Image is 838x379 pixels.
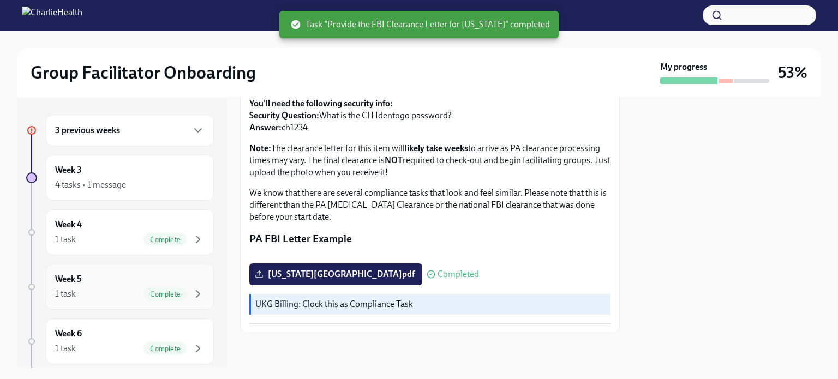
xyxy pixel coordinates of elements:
h6: 3 previous weeks [55,124,120,136]
img: CharlieHealth [22,7,82,24]
p: PA FBI Letter Example [249,232,610,246]
p: What is the CH Identogo password? ch1234 [249,98,610,134]
span: Complete [143,236,187,244]
a: Week 61 taskComplete [26,318,214,364]
div: 1 task [55,233,76,245]
div: 1 task [55,342,76,354]
h6: Week 5 [55,273,82,285]
h6: Week 6 [55,328,82,340]
div: 3 previous weeks [46,115,214,146]
h3: 53% [778,63,807,82]
div: 1 task [55,288,76,300]
p: The clearance letter for this item will to arrive as PA clearance processing times may vary. The ... [249,142,610,178]
strong: Security Question: [249,110,319,121]
h2: Group Facilitator Onboarding [31,62,256,83]
strong: My progress [660,61,707,73]
strong: NOT [385,155,403,165]
strong: Note: [249,143,271,153]
a: Week 34 tasks • 1 message [26,155,214,201]
span: Complete [143,345,187,353]
a: Week 51 taskComplete [26,264,214,310]
span: Complete [143,290,187,298]
p: UKG Billing: Clock this as Compliance Task [255,298,606,310]
span: [US_STATE][GEOGRAPHIC_DATA]pdf [257,269,415,280]
span: Task "Provide the FBI Clearance Letter for [US_STATE]" completed [290,19,550,31]
h6: Week 4 [55,219,82,231]
strong: You'll need the following security info: [249,98,393,109]
h6: Week 3 [55,164,82,176]
strong: likely take weeks [405,143,468,153]
a: Week 41 taskComplete [26,209,214,255]
p: We know that there are several compliance tasks that look and feel similar. Please note that this... [249,187,610,223]
div: 4 tasks • 1 message [55,179,126,191]
strong: Answer: [249,122,282,133]
span: Completed [438,270,479,279]
label: [US_STATE][GEOGRAPHIC_DATA]pdf [249,263,422,285]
